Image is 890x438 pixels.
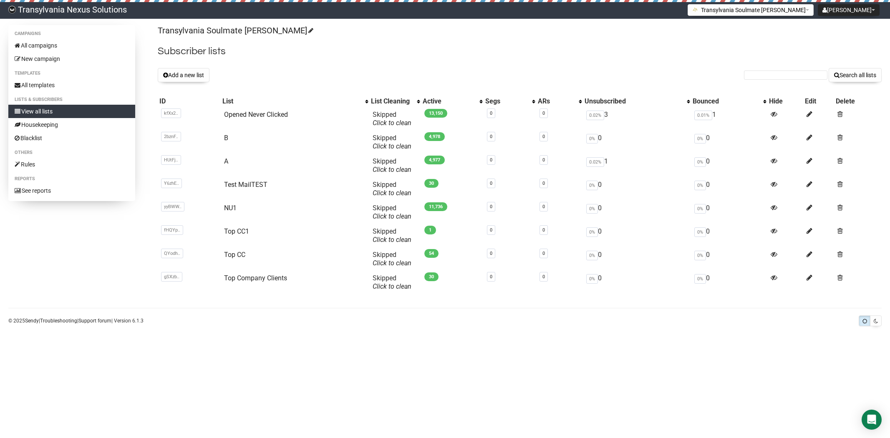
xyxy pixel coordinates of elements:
[373,259,411,267] a: Click to clean
[424,109,447,118] span: 13,150
[583,224,691,247] td: 0
[583,247,691,271] td: 0
[224,227,249,235] a: Top CC1
[369,96,421,107] th: List Cleaning: No sort applied, activate to apply an ascending sort
[8,174,135,184] li: Reports
[542,227,545,233] a: 0
[8,158,135,171] a: Rules
[691,201,767,224] td: 0
[490,227,492,233] a: 0
[373,166,411,174] a: Click to clean
[490,251,492,256] a: 0
[158,68,209,82] button: Add a new list
[8,148,135,158] li: Others
[158,96,221,107] th: ID: No sort applied, sorting is disabled
[692,6,699,13] img: 1.png
[490,157,492,163] a: 0
[424,132,445,141] span: 4,978
[542,204,545,209] a: 0
[688,4,814,16] button: Transylvania Soulmate [PERSON_NAME]
[224,274,287,282] a: Top Company Clients
[373,212,411,220] a: Click to clean
[586,251,598,260] span: 0%
[586,204,598,214] span: 0%
[224,204,237,212] a: NU1
[694,111,712,120] span: 0.01%
[490,111,492,116] a: 0
[8,95,135,105] li: Lists & subscribers
[694,134,706,143] span: 0%
[691,131,767,154] td: 0
[373,236,411,244] a: Click to clean
[424,202,447,211] span: 11,736
[803,96,834,107] th: Edit: No sort applied, sorting is disabled
[421,96,484,107] th: Active: No sort applied, activate to apply an ascending sort
[484,96,536,107] th: Segs: No sort applied, activate to apply an ascending sort
[221,96,369,107] th: List: No sort applied, activate to apply an ascending sort
[373,274,411,290] span: Skipped
[159,97,219,106] div: ID
[583,271,691,294] td: 0
[834,96,882,107] th: Delete: No sort applied, sorting is disabled
[583,177,691,201] td: 0
[485,97,528,106] div: Segs
[161,249,183,258] span: QYodh..
[8,68,135,78] li: Templates
[40,318,77,324] a: Troubleshooting
[490,274,492,279] a: 0
[536,96,583,107] th: ARs: No sort applied, activate to apply an ascending sort
[583,107,691,131] td: 3
[8,316,144,325] p: © 2025 | | | Version 6.1.3
[542,274,545,279] a: 0
[373,227,411,244] span: Skipped
[586,111,604,120] span: 0.02%
[805,97,832,106] div: Edit
[691,154,767,177] td: 0
[691,107,767,131] td: 1
[224,181,267,189] a: Test MailTEST
[161,155,181,165] span: HUtFj..
[586,181,598,190] span: 0%
[222,97,361,106] div: List
[424,272,439,281] span: 30
[767,96,803,107] th: Hide: No sort applied, sorting is disabled
[691,177,767,201] td: 0
[586,134,598,143] span: 0%
[373,204,411,220] span: Skipped
[161,108,181,118] span: kfXx2..
[583,96,691,107] th: Unsubscribed: No sort applied, activate to apply an ascending sort
[161,225,183,235] span: fHQYp..
[586,274,598,284] span: 0%
[829,68,882,82] button: Search all lists
[8,118,135,131] a: Housekeeping
[8,78,135,92] a: All templates
[769,97,802,106] div: Hide
[224,251,245,259] a: Top CC
[25,318,39,324] a: Sendy
[373,157,411,174] span: Skipped
[836,97,880,106] div: Delete
[158,44,882,59] h2: Subscriber lists
[691,96,767,107] th: Bounced: No sort applied, activate to apply an ascending sort
[586,227,598,237] span: 0%
[158,25,312,35] a: Transylvania Soulmate [PERSON_NAME]
[161,179,182,188] span: Y6zhE..
[490,204,492,209] a: 0
[585,97,683,106] div: Unsubscribed
[490,181,492,186] a: 0
[424,226,436,234] span: 1
[862,410,882,430] div: Open Intercom Messenger
[8,184,135,197] a: See reports
[373,282,411,290] a: Click to clean
[161,132,181,141] span: 2bznF..
[424,179,439,188] span: 30
[423,97,475,106] div: Active
[373,142,411,150] a: Click to clean
[373,111,411,127] span: Skipped
[224,111,288,118] a: Opened Never Clicked
[694,227,706,237] span: 0%
[818,4,880,16] button: [PERSON_NAME]
[371,97,413,106] div: List Cleaning
[583,154,691,177] td: 1
[8,52,135,65] a: New campaign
